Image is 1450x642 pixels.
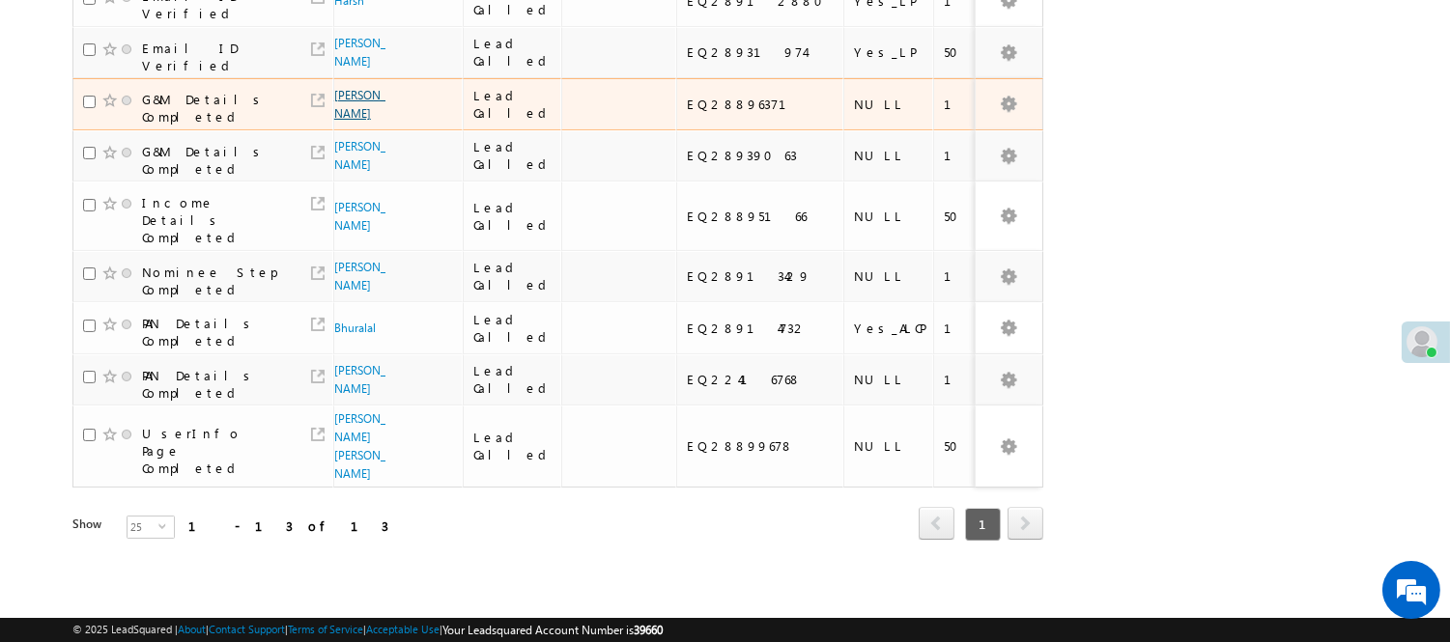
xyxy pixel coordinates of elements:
div: EQ28899678 [687,437,835,455]
div: Email ID Verified [142,40,287,74]
div: G&M Details Completed [142,91,287,126]
div: Yes_ALCP [854,320,924,337]
div: Lead Called [473,35,554,70]
div: NULL [854,147,924,164]
div: 100 [944,320,1015,337]
div: Show [72,516,111,533]
div: 100 [944,267,1015,285]
a: About [178,623,206,635]
span: prev [919,507,954,540]
a: [PERSON_NAME] [334,88,385,121]
div: EQ28895166 [687,208,835,225]
div: EQ22416768 [687,371,835,388]
a: Contact Support [209,623,285,635]
div: 50 [944,437,1015,455]
div: NULL [854,96,924,113]
a: [PERSON_NAME] [334,200,385,233]
div: 150 [944,371,1015,388]
a: [PERSON_NAME] [334,260,385,293]
div: NULL [854,208,924,225]
a: [PERSON_NAME] [PERSON_NAME] [334,411,385,481]
div: Lead Called [473,87,554,122]
div: UserInfo Page Completed [142,425,287,477]
a: [PERSON_NAME] [334,139,385,172]
div: 100 [944,96,1015,113]
a: [PERSON_NAME] [334,363,385,396]
div: 50 [944,43,1015,61]
div: EQ28896371 [687,96,835,113]
div: 50 [944,208,1015,225]
div: PAN Details Completed [142,315,287,349]
div: Yes_LP [854,43,924,61]
div: 100 [944,147,1015,164]
a: [PERSON_NAME] [334,36,385,69]
a: Terms of Service [288,623,363,635]
div: Nominee Step Completed [142,264,287,298]
div: 1 - 13 of 13 [188,515,388,537]
div: NULL [854,267,924,285]
div: G&M Details Completed [142,143,287,178]
a: Acceptable Use [366,623,440,635]
a: prev [919,509,954,540]
div: Lead Called [473,429,554,463]
div: Lead Called [473,311,554,346]
span: 1 [965,508,1001,541]
span: select [158,521,174,530]
div: EQ28939063 [687,147,835,164]
div: EQ28914732 [687,320,835,337]
span: 25 [128,516,158,538]
div: PAN Details Completed [142,367,287,402]
span: Your Leadsquared Account Number is [442,623,663,637]
div: Lead Called [473,138,554,173]
div: EQ28931974 [687,43,835,61]
div: NULL [854,371,924,388]
a: next [1008,509,1043,540]
div: EQ28913429 [687,267,835,285]
span: 39660 [634,623,663,637]
div: Lead Called [473,362,554,397]
a: Bhuralal [334,321,376,335]
div: Lead Called [473,199,554,234]
div: NULL [854,437,924,455]
span: © 2025 LeadSquared | | | | | [72,621,663,639]
span: next [1008,507,1043,540]
div: Income Details Completed [142,194,287,246]
div: Lead Called [473,259,554,293]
